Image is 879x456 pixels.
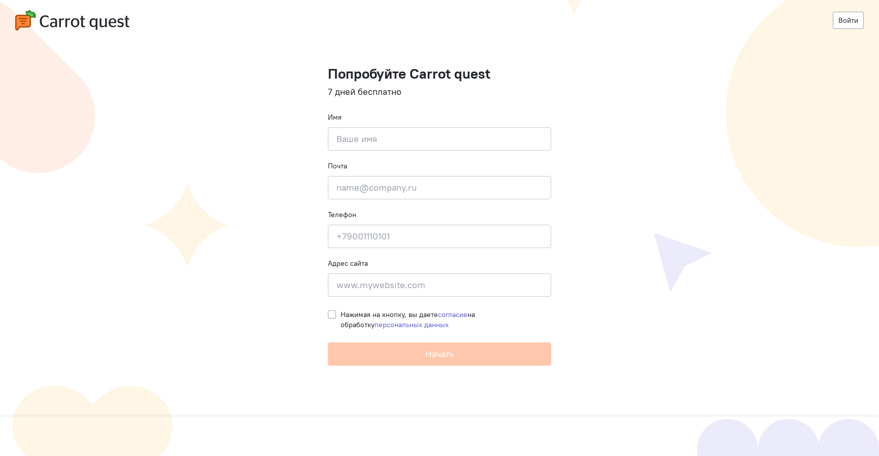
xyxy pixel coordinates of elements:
[328,225,551,248] input: +79001110101
[833,12,864,29] a: Войти
[438,310,467,319] a: согласие
[341,310,475,329] span: Нажимая на кнопку, вы даете на обработку
[328,273,551,297] input: www.mywebsite.com
[328,66,551,82] h1: Попробуйте Carrot quest
[328,112,342,122] label: Имя
[328,209,356,220] label: Телефон
[328,258,368,268] label: Адрес сайта
[328,161,347,171] label: Почта
[328,176,551,199] input: name@company.ru
[375,320,449,329] a: персональных данных
[425,348,454,360] span: Начать
[328,127,551,151] input: Ваше имя
[328,342,551,366] button: Начать
[15,10,129,30] img: carrot-quest-logo.svg
[328,87,551,97] h4: 7 дней бесплатно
